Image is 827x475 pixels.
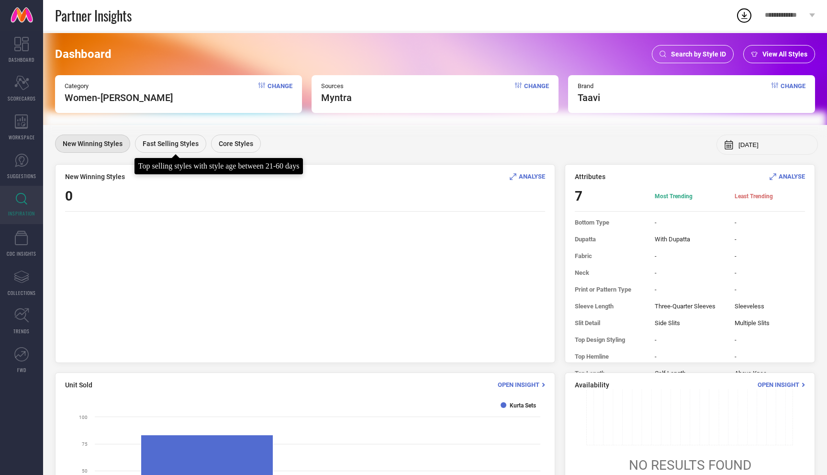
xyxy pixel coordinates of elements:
[735,219,805,226] span: -
[55,47,112,61] span: Dashboard
[758,380,805,389] div: Open Insight
[575,381,609,389] span: Availability
[143,140,199,147] span: Fast Selling Styles
[9,56,34,63] span: DASHBOARD
[655,319,725,327] span: Side Slits
[736,7,753,24] div: Open download list
[7,250,36,257] span: CDC INSIGHTS
[655,286,725,293] span: -
[575,269,645,276] span: Neck
[575,236,645,243] span: Dupatta
[655,370,725,377] span: Calf Length
[770,172,805,181] div: Analyse
[578,92,600,103] span: taavi
[8,95,36,102] span: SCORECARDS
[655,269,725,276] span: -
[735,353,805,360] span: -
[575,353,645,360] span: Top Hemline
[498,381,539,388] span: Open Insight
[655,219,725,226] span: -
[575,286,645,293] span: Print or Pattern Type
[82,441,88,447] text: 75
[779,173,805,180] span: ANALYSE
[735,236,805,243] span: -
[655,303,725,310] span: Three-Quarter Sleeves
[9,134,35,141] span: WORKSPACE
[498,380,545,389] div: Open Insight
[735,319,805,327] span: Multiple Slits
[735,286,805,293] span: -
[735,370,805,377] span: Above Knee
[738,141,810,148] input: Select month
[7,172,36,180] span: SUGGESTIONS
[575,319,645,327] span: Slit Detail
[55,6,132,25] span: Partner Insights
[8,210,35,217] span: INSPIRATION
[8,289,36,296] span: COLLECTIONS
[735,336,805,343] span: -
[655,336,725,343] span: -
[138,162,300,170] div: Top selling styles with style age between 21-60 days
[65,82,173,90] span: Category
[65,188,73,204] span: 0
[578,82,600,90] span: Brand
[575,336,645,343] span: Top Design Styling
[735,269,805,276] span: -
[655,192,725,200] span: Most Trending
[268,82,292,103] span: Change
[510,172,545,181] div: Analyse
[65,173,125,181] span: New Winning Styles
[79,415,88,420] text: 100
[63,140,123,147] span: New Winning Styles
[735,252,805,260] span: -
[65,381,92,389] span: Unit Sold
[781,82,805,103] span: Change
[575,173,605,181] span: Attributes
[655,236,725,243] span: With Dupatta
[758,381,799,388] span: Open Insight
[762,50,807,58] span: View All Styles
[735,303,805,310] span: Sleeveless
[321,82,352,90] span: Sources
[575,188,645,204] span: 7
[13,328,30,335] span: TRENDS
[655,353,725,360] span: -
[629,457,751,473] span: NO RESULTS FOUND
[519,173,545,180] span: ANALYSE
[321,92,352,103] span: myntra
[524,82,549,103] span: Change
[510,402,536,409] text: Kurta Sets
[17,366,26,373] span: FWD
[575,303,645,310] span: Sleeve Length
[575,252,645,260] span: Fabric
[575,219,645,226] span: Bottom Type
[65,92,173,103] span: Women-[PERSON_NAME]
[735,192,805,200] span: Least Trending
[575,370,645,377] span: Top Length
[82,468,88,474] text: 50
[671,50,726,58] span: Search by Style ID
[655,252,725,260] span: -
[219,140,253,147] span: Core Styles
